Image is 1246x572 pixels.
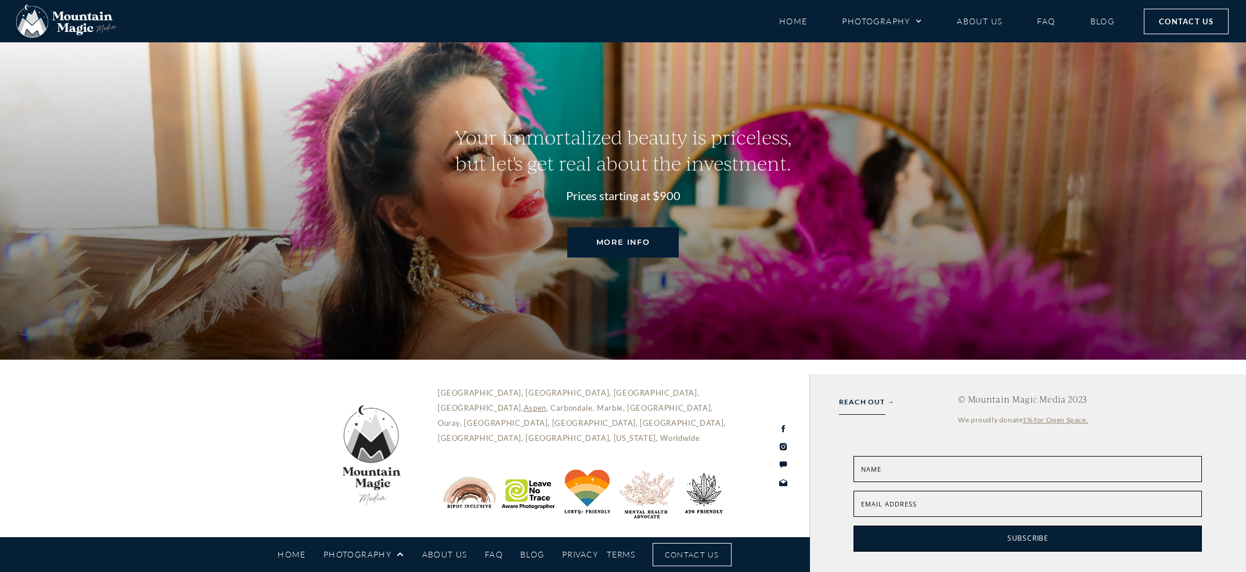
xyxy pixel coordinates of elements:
a: REACH OUT → [839,396,895,408]
nav: Menu [779,11,1115,31]
a: Blog [520,544,545,564]
nav: Menu [278,544,545,564]
div: We proudly donate [958,413,1217,427]
button: Subscribe [854,526,1202,552]
a: Photography [323,544,405,564]
a: About Us [422,544,467,564]
a: Contact Us [653,543,732,566]
p: [GEOGRAPHIC_DATA], [GEOGRAPHIC_DATA], [GEOGRAPHIC_DATA], [GEOGRAPHIC_DATA], , Carbondale, Marble,... [438,385,736,446]
a: Contact Us [1144,9,1229,34]
a: Blog [1090,11,1115,31]
a: Privacy [562,547,597,562]
a: Photography [842,11,922,31]
a: FAQ [485,544,503,564]
a: Aspen [524,403,546,412]
a: FAQ [1037,11,1055,31]
h1: Your immortalized beauty is priceless, but let's get real about the investment. [437,124,809,176]
span: Subscribe [1007,533,1049,543]
img: Mountain Magic Media photography logo Crested Butte Photographer [16,5,116,38]
span: ess [905,499,917,508]
span: Email addr [861,499,905,508]
a: MORE INFO [567,227,679,257]
a: 1% for Open Space. [1022,415,1088,424]
span: N [861,465,866,473]
a: Home [278,544,306,564]
span: Contact Us [1159,15,1213,28]
a: About Us [957,11,1002,31]
span: ame [866,465,881,473]
b: Prices starting at $900 [566,189,680,202]
h4: © Mountain Magic Media 2023 [958,394,1217,404]
span: MORE INFO [596,236,650,249]
a: Home [779,11,808,31]
span: Contact Us [665,548,719,561]
a: Terms [607,547,635,562]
